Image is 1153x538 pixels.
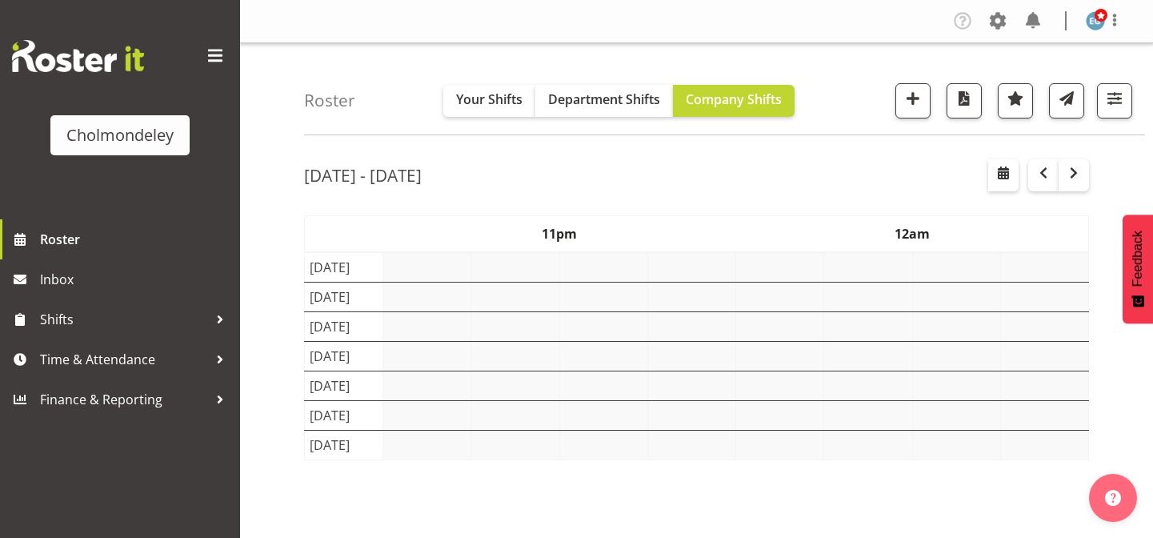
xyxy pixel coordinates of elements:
span: Time & Attendance [40,347,208,371]
img: evie-guard1532.jpg [1086,11,1105,30]
span: Roster [40,227,232,251]
button: Select a specific date within the roster. [988,159,1019,191]
h2: [DATE] - [DATE] [304,165,422,186]
button: Your Shifts [443,85,535,117]
button: Highlight an important date within the roster. [998,83,1033,118]
th: 12am [736,215,1089,252]
span: Inbox [40,267,232,291]
h4: Roster [304,91,355,110]
td: [DATE] [305,282,383,311]
button: Company Shifts [673,85,795,117]
img: Rosterit website logo [12,40,144,72]
button: Feedback - Show survey [1123,215,1153,323]
span: Feedback [1131,231,1145,287]
td: [DATE] [305,400,383,430]
div: Cholmondeley [66,123,174,147]
button: Send a list of all shifts for the selected filtered period to all rostered employees. [1049,83,1084,118]
span: Department Shifts [548,90,660,108]
td: [DATE] [305,371,383,400]
button: Add a new shift [895,83,931,118]
button: Download a PDF of the roster according to the set date range. [947,83,982,118]
span: Finance & Reporting [40,387,208,412]
button: Filter Shifts [1097,83,1132,118]
img: help-xxl-2.png [1105,490,1121,506]
td: [DATE] [305,252,383,283]
span: Company Shifts [686,90,782,108]
span: Your Shifts [456,90,522,108]
td: [DATE] [305,341,383,371]
td: [DATE] [305,430,383,460]
td: [DATE] [305,311,383,341]
th: 11pm [383,215,736,252]
span: Shifts [40,307,208,331]
button: Department Shifts [535,85,673,117]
